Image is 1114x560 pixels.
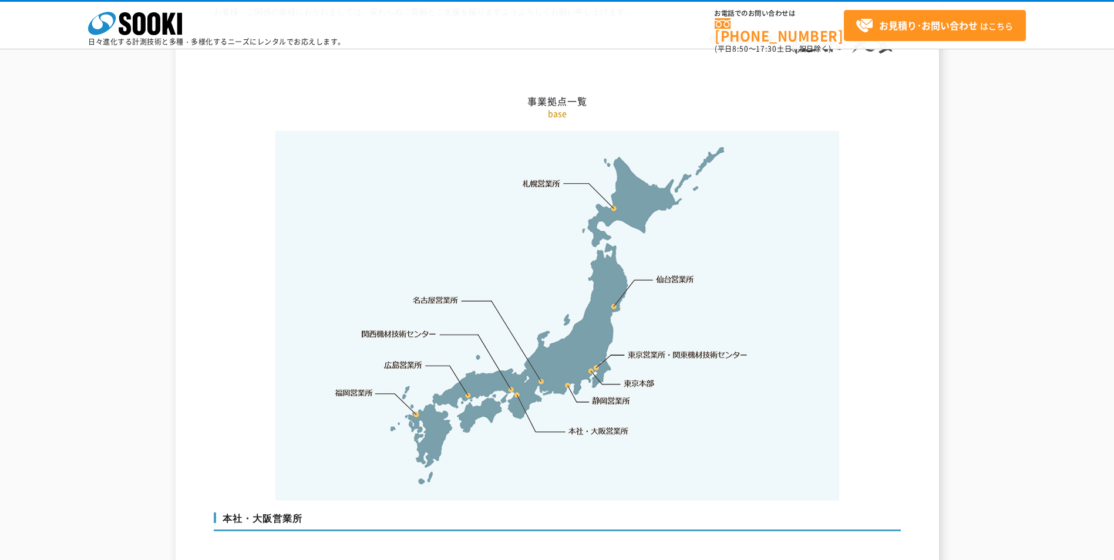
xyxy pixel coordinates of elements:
h3: 本社・大阪営業所 [214,512,901,531]
img: 事業拠点一覧 [275,131,839,501]
a: お見積り･お問い合わせはこちら [844,10,1026,41]
a: 関西機材技術センター [362,328,436,340]
span: 8:50 [732,43,749,54]
a: 東京営業所・関東機材技術センター [628,349,749,360]
a: 東京本部 [624,378,655,390]
a: 福岡営業所 [335,387,373,399]
a: 広島営業所 [385,359,423,370]
span: お電話でのお問い合わせは [715,10,844,17]
a: [PHONE_NUMBER] [715,18,844,42]
a: 仙台営業所 [656,274,694,285]
a: 札幌営業所 [523,177,561,189]
a: 静岡営業所 [592,395,630,407]
p: 日々進化する計測技術と多種・多様化するニーズにレンタルでお応えします。 [88,38,345,45]
a: 名古屋営業所 [413,295,459,306]
a: 本社・大阪営業所 [567,425,629,437]
span: 17:30 [756,43,777,54]
span: はこちら [856,17,1013,35]
p: base [214,107,901,120]
span: (平日 ～ 土日、祝日除く) [715,43,831,54]
strong: お見積り･お問い合わせ [879,18,978,32]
